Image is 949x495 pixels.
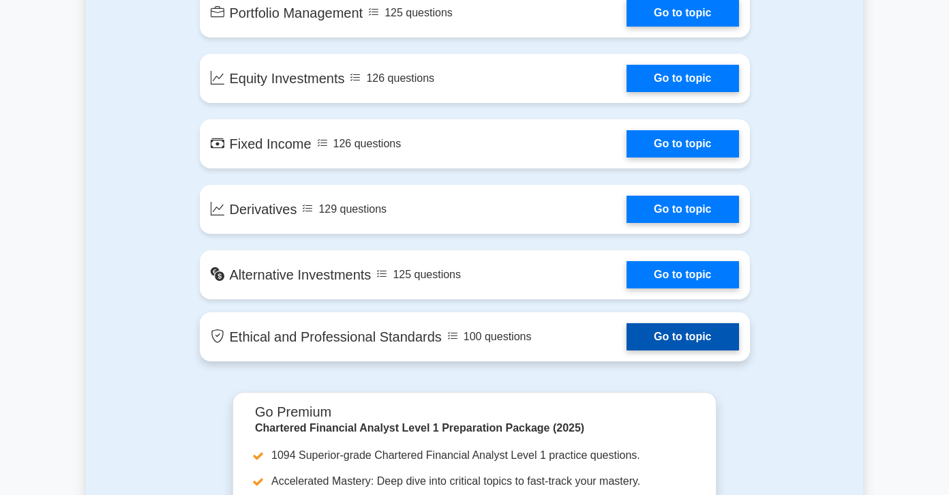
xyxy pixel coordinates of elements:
a: Go to topic [627,65,738,92]
a: Go to topic [627,196,738,223]
a: Go to topic [627,323,738,350]
a: Go to topic [627,130,738,157]
a: Go to topic [627,261,738,288]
